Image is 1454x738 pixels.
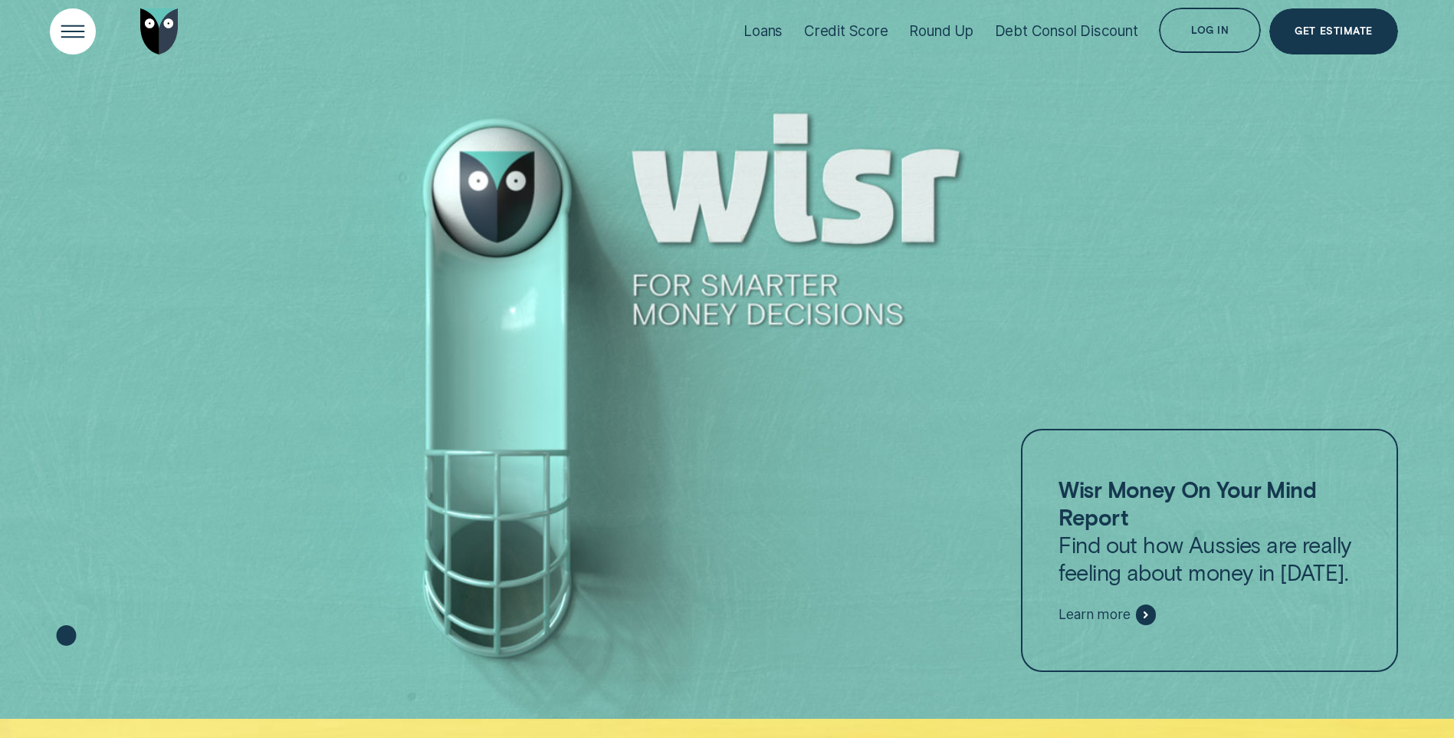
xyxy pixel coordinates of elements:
[1159,8,1261,54] button: Log in
[1269,8,1398,54] a: Get Estimate
[909,22,973,40] div: Round Up
[1058,606,1130,623] span: Learn more
[743,22,783,40] div: Loans
[1058,476,1360,586] p: Find out how Aussies are really feeling about money in [DATE].
[1021,429,1398,671] a: Wisr Money On Your Mind ReportFind out how Aussies are really feeling about money in [DATE].Learn...
[804,22,888,40] div: Credit Score
[50,8,96,54] button: Open Menu
[995,22,1138,40] div: Debt Consol Discount
[1058,476,1316,530] strong: Wisr Money On Your Mind Report
[140,8,179,54] img: Wisr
